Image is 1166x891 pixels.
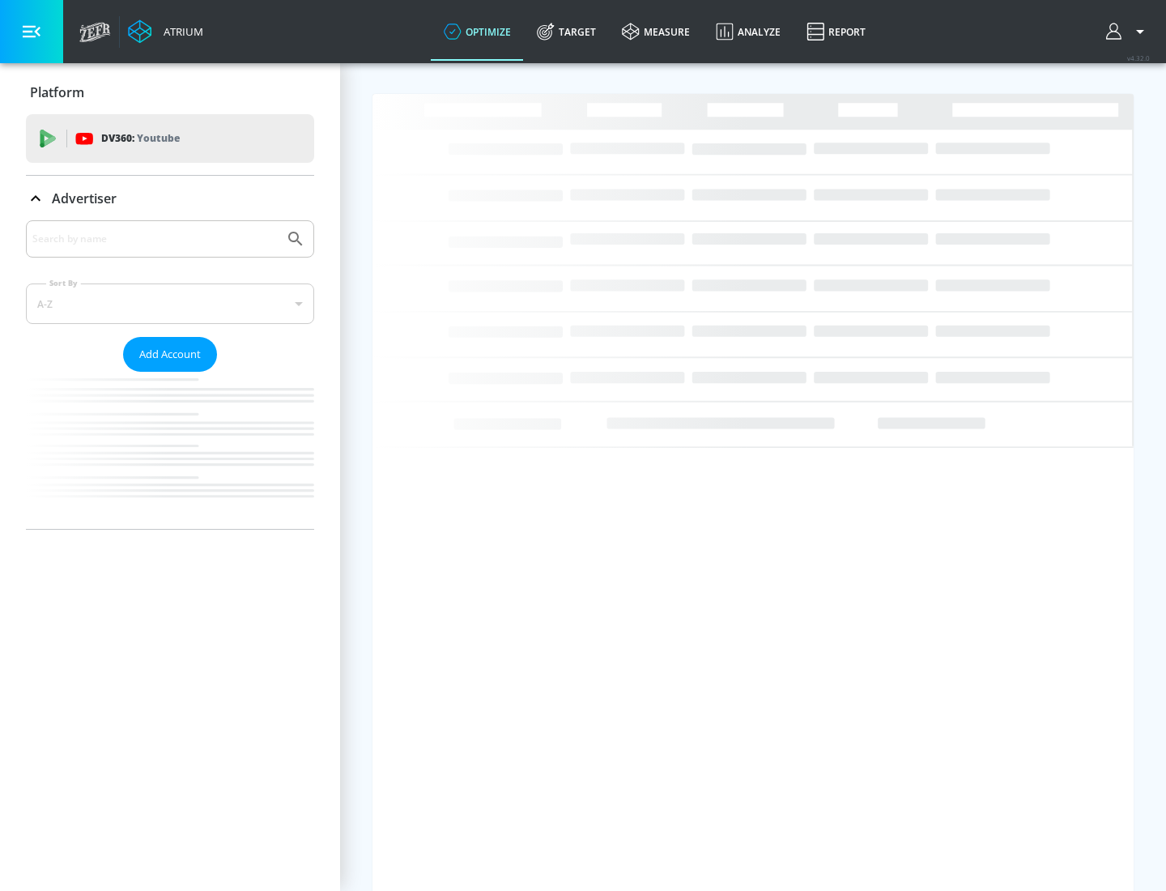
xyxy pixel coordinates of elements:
[609,2,703,61] a: measure
[123,337,217,372] button: Add Account
[157,24,203,39] div: Atrium
[30,83,84,101] p: Platform
[128,19,203,44] a: Atrium
[101,130,180,147] p: DV360:
[46,278,81,288] label: Sort By
[524,2,609,61] a: Target
[26,220,314,529] div: Advertiser
[431,2,524,61] a: optimize
[26,283,314,324] div: A-Z
[26,372,314,529] nav: list of Advertiser
[26,70,314,115] div: Platform
[794,2,879,61] a: Report
[32,228,278,249] input: Search by name
[52,190,117,207] p: Advertiser
[1127,53,1150,62] span: v 4.32.0
[26,114,314,163] div: DV360: Youtube
[26,176,314,221] div: Advertiser
[139,345,201,364] span: Add Account
[703,2,794,61] a: Analyze
[137,130,180,147] p: Youtube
